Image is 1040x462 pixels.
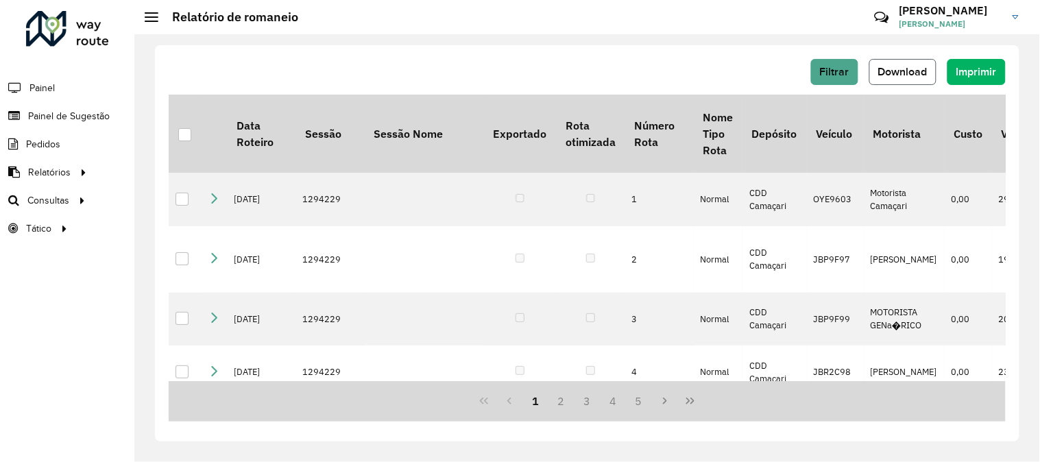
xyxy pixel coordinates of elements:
[864,345,945,399] td: [PERSON_NAME]
[867,3,896,32] a: Contato Rápido
[28,109,110,123] span: Painel de Sugestão
[820,66,849,77] span: Filtrar
[945,95,992,173] th: Custo
[807,293,864,346] td: JBP9F99
[652,388,678,414] button: Next Page
[945,226,992,293] td: 0,00
[807,173,864,226] td: OYE9603
[295,173,364,226] td: 1294229
[625,345,694,399] td: 4
[29,81,55,95] span: Painel
[878,66,928,77] span: Download
[484,95,556,173] th: Exportado
[625,293,694,346] td: 3
[26,221,51,236] span: Tático
[945,345,992,399] td: 0,00
[742,173,806,226] td: CDD Camaçari
[227,345,295,399] td: [DATE]
[864,95,945,173] th: Motorista
[227,293,295,346] td: [DATE]
[295,95,364,173] th: Sessão
[869,59,936,85] button: Download
[625,95,694,173] th: Número Rota
[807,226,864,293] td: JBP9F97
[522,388,548,414] button: 1
[26,137,60,151] span: Pedidos
[295,345,364,399] td: 1294229
[945,293,992,346] td: 0,00
[864,173,945,226] td: Motorista Camaçari
[742,345,806,399] td: CDD Camaçari
[625,226,694,293] td: 2
[27,193,69,208] span: Consultas
[807,95,864,173] th: Veículo
[625,173,694,226] td: 1
[548,388,575,414] button: 2
[626,388,652,414] button: 5
[742,95,806,173] th: Depósito
[556,95,625,173] th: Rota otimizada
[947,59,1006,85] button: Imprimir
[694,345,742,399] td: Normal
[694,293,742,346] td: Normal
[811,59,858,85] button: Filtrar
[28,165,71,180] span: Relatórios
[158,10,298,25] h2: Relatório de romaneio
[575,388,601,414] button: 3
[227,173,295,226] td: [DATE]
[807,345,864,399] td: JBR2C98
[899,4,1002,17] h3: [PERSON_NAME]
[694,173,742,226] td: Normal
[694,226,742,293] td: Normal
[364,95,484,173] th: Sessão Nome
[945,173,992,226] td: 0,00
[227,95,295,173] th: Data Roteiro
[677,388,703,414] button: Last Page
[227,226,295,293] td: [DATE]
[295,293,364,346] td: 1294229
[742,293,806,346] td: CDD Camaçari
[864,293,945,346] td: MOTORISTA GENa�RICO
[742,226,806,293] td: CDD Camaçari
[864,226,945,293] td: [PERSON_NAME]
[694,95,742,173] th: Nome Tipo Rota
[899,18,1002,30] span: [PERSON_NAME]
[956,66,997,77] span: Imprimir
[295,226,364,293] td: 1294229
[600,388,626,414] button: 4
